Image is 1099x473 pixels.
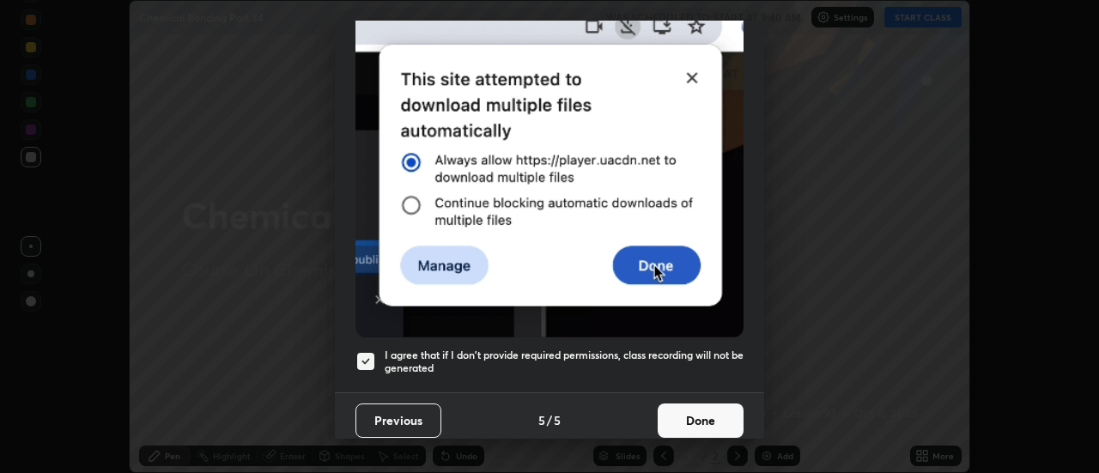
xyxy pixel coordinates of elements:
button: Previous [355,403,441,438]
h4: 5 [538,411,545,429]
h4: 5 [554,411,561,429]
button: Done [658,403,744,438]
h5: I agree that if I don't provide required permissions, class recording will not be generated [385,349,744,375]
h4: / [547,411,552,429]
